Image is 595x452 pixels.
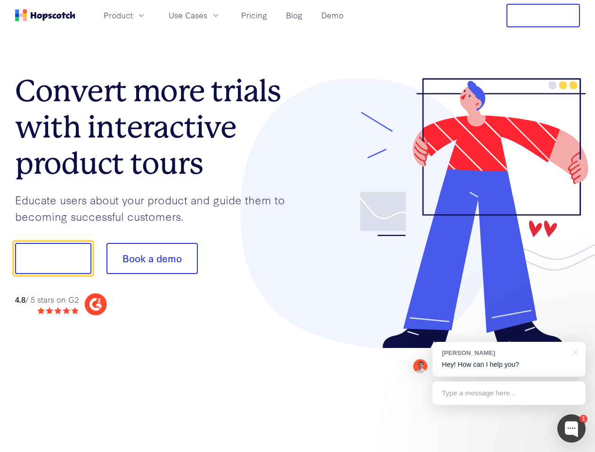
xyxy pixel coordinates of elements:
a: Pricing [237,8,271,23]
p: Educate users about your product and guide them to becoming successful customers. [15,192,298,224]
h1: Convert more trials with interactive product tours [15,73,298,181]
img: Mark Spera [413,359,427,373]
div: Type a message here... [432,381,586,405]
button: Product [98,8,152,23]
div: [PERSON_NAME] [442,348,567,357]
button: Show me! [15,243,91,274]
span: Product [104,9,133,21]
div: / 5 stars on G2 [15,294,79,306]
button: Book a demo [106,243,198,274]
strong: 4.8 [15,294,25,305]
a: Blog [282,8,306,23]
button: Use Cases [163,8,226,23]
p: Hey! How can I help you? [442,360,576,370]
span: Use Cases [169,9,207,21]
a: Demo [318,8,347,23]
a: Home [15,9,75,21]
div: 1 [579,415,587,423]
button: Free Trial [506,4,580,27]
